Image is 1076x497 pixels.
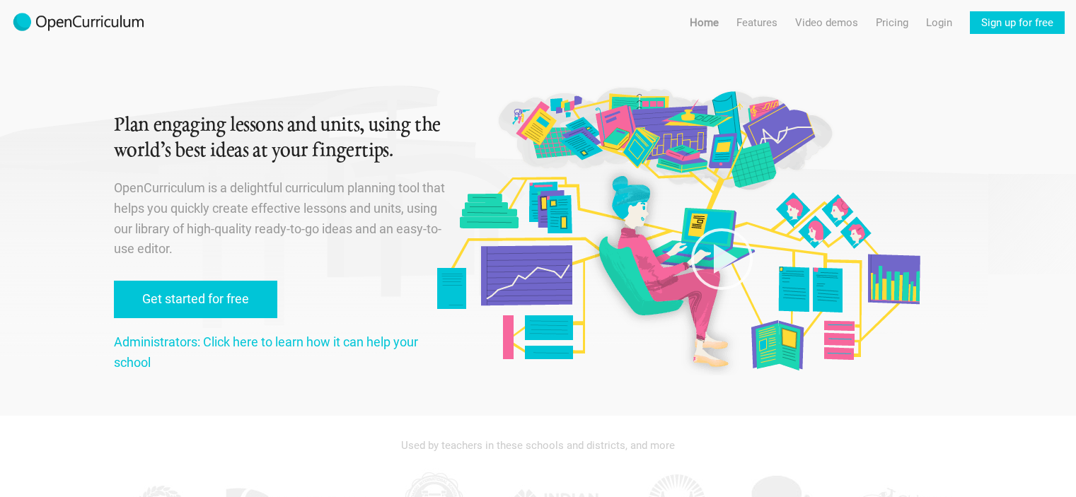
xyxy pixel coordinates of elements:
[11,11,146,34] img: 2017-logo-m.png
[114,178,448,259] p: OpenCurriculum is a delightful curriculum planning tool that helps you quickly create effective l...
[114,281,277,318] a: Get started for free
[736,11,777,34] a: Features
[114,334,418,370] a: Administrators: Click here to learn how it can help your school
[114,430,963,461] div: Used by teachers in these schools and districts, and more
[432,85,924,375] img: Original illustration by Malisa Suchanya, Oakland, CA (malisasuchanya.com)
[795,11,858,34] a: Video demos
[970,11,1065,34] a: Sign up for free
[690,11,719,34] a: Home
[114,113,448,164] h1: Plan engaging lessons and units, using the world’s best ideas at your fingertips.
[876,11,908,34] a: Pricing
[926,11,952,34] a: Login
